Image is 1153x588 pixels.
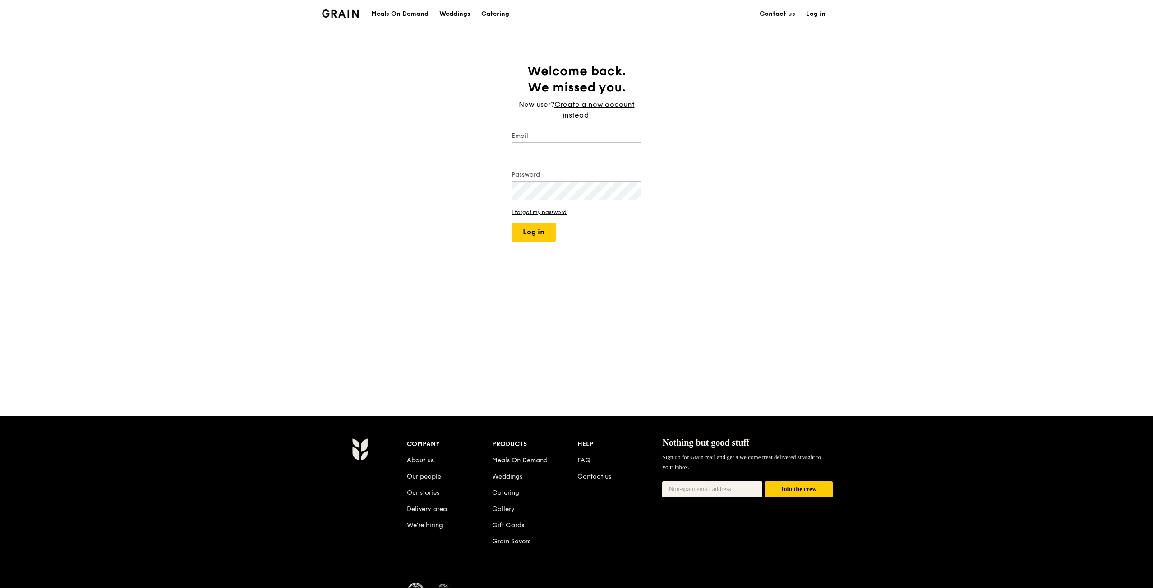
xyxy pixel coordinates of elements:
[476,0,515,27] a: Catering
[407,456,434,464] a: About us
[492,538,530,545] a: Grain Savers
[407,489,439,497] a: Our stories
[407,473,441,480] a: Our people
[563,111,591,119] span: instead.
[512,223,556,242] button: Log in
[662,438,749,447] span: Nothing but good stuff
[577,473,611,480] a: Contact us
[512,170,641,179] label: Password
[512,132,641,141] label: Email
[481,0,509,27] div: Catering
[662,454,821,470] span: Sign up for Grain mail and get a welcome treat delivered straight to your inbox.
[492,505,515,513] a: Gallery
[439,0,470,27] div: Weddings
[577,438,663,451] div: Help
[407,505,447,513] a: Delivery area
[492,473,522,480] a: Weddings
[434,0,476,27] a: Weddings
[492,489,519,497] a: Catering
[519,100,554,109] span: New user?
[754,0,801,27] a: Contact us
[322,9,359,18] img: Grain
[512,63,641,96] h1: Welcome back. We missed you.
[407,438,492,451] div: Company
[512,209,641,215] a: I forgot my password
[577,456,590,464] a: FAQ
[492,438,577,451] div: Products
[554,99,635,110] a: Create a new account
[492,521,524,529] a: Gift Cards
[765,481,833,498] button: Join the crew
[407,521,443,529] a: We’re hiring
[662,481,762,497] input: Non-spam email address
[801,0,831,27] a: Log in
[371,0,429,27] div: Meals On Demand
[492,456,548,464] a: Meals On Demand
[352,438,368,460] img: Grain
